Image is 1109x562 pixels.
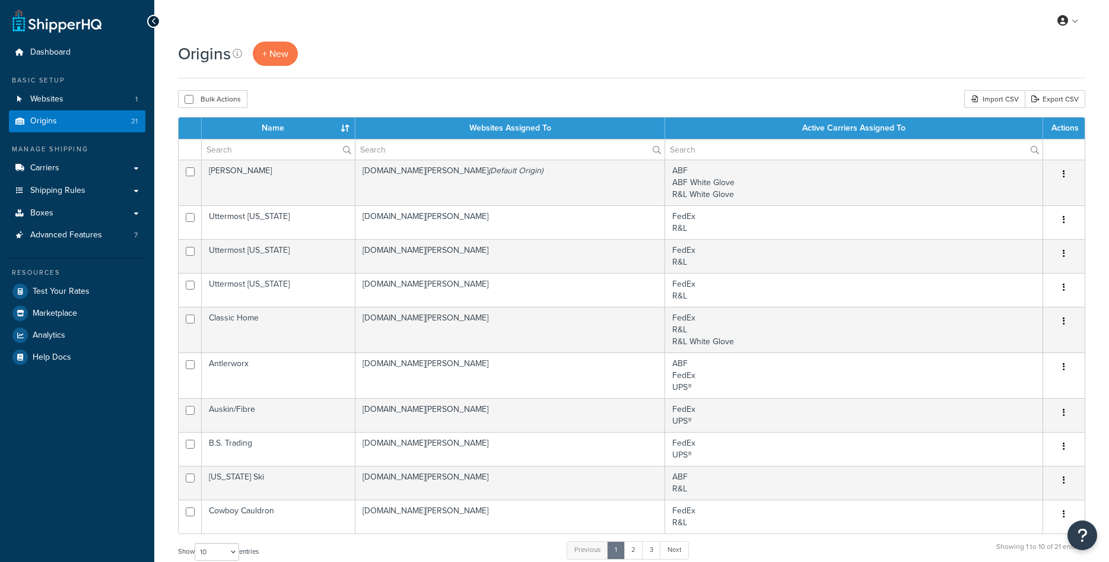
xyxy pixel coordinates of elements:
td: Antlerworx [202,353,355,398]
div: Basic Setup [9,75,145,85]
a: Shipping Rules [9,180,145,202]
td: [DOMAIN_NAME][PERSON_NAME] [355,500,665,534]
a: 3 [642,541,661,559]
td: [DOMAIN_NAME][PERSON_NAME] [355,273,665,307]
a: Previous [567,541,608,559]
td: Uttermost [US_STATE] [202,273,355,307]
a: Dashboard [9,42,145,63]
a: Boxes [9,202,145,224]
td: FedEx R&L [665,205,1043,239]
td: [DOMAIN_NAME][PERSON_NAME] [355,398,665,432]
i: (Default Origin) [488,164,543,177]
td: Auskin/Fibre [202,398,355,432]
span: Help Docs [33,353,71,363]
input: Search [202,139,355,160]
span: Dashboard [30,47,71,58]
a: Websites 1 [9,88,145,110]
th: Actions [1043,118,1085,139]
a: 2 [624,541,643,559]
a: Next [660,541,689,559]
td: FedEx UPS® [665,432,1043,466]
td: FedEx R&L [665,273,1043,307]
a: ShipperHQ Home [12,9,101,33]
a: Carriers [9,157,145,179]
td: [DOMAIN_NAME][PERSON_NAME] [355,307,665,353]
span: + New [262,47,288,61]
button: Open Resource Center [1067,520,1097,550]
a: Export CSV [1025,90,1085,108]
span: Analytics [33,331,65,341]
th: Websites Assigned To [355,118,665,139]
td: Classic Home [202,307,355,353]
td: FedEx UPS® [665,398,1043,432]
button: Bulk Actions [178,90,247,108]
a: Analytics [9,325,145,346]
td: [US_STATE] Ski [202,466,355,500]
a: Help Docs [9,347,145,368]
td: ABF FedEx UPS® [665,353,1043,398]
span: Websites [30,94,63,104]
td: ABF R&L [665,466,1043,500]
div: Resources [9,268,145,278]
h1: Origins [178,42,231,65]
td: Uttermost [US_STATE] [202,205,355,239]
span: Origins [30,116,57,126]
td: ABF ABF White Glove R&L White Glove [665,160,1043,205]
span: Advanced Features [30,230,102,240]
li: Advanced Features [9,224,145,246]
a: 1 [607,541,625,559]
th: Name : activate to sort column ascending [202,118,355,139]
td: [DOMAIN_NAME][PERSON_NAME] [355,160,665,205]
td: [DOMAIN_NAME][PERSON_NAME] [355,466,665,500]
div: Import CSV [964,90,1025,108]
td: [PERSON_NAME] [202,160,355,205]
span: 21 [131,116,138,126]
span: Carriers [30,163,59,173]
td: FedEx R&L [665,500,1043,534]
li: Origins [9,110,145,132]
select: Showentries [195,543,239,561]
input: Search [355,139,665,160]
input: Search [665,139,1043,160]
span: Test Your Rates [33,287,90,297]
span: Marketplace [33,309,77,319]
td: Cowboy Cauldron [202,500,355,534]
div: Manage Shipping [9,144,145,154]
td: B.S. Trading [202,432,355,466]
span: Shipping Rules [30,186,85,196]
a: Origins 21 [9,110,145,132]
a: Test Your Rates [9,281,145,302]
td: [DOMAIN_NAME][PERSON_NAME] [355,353,665,398]
span: Boxes [30,208,53,218]
th: Active Carriers Assigned To [665,118,1043,139]
td: FedEx R&L [665,239,1043,273]
td: [DOMAIN_NAME][PERSON_NAME] [355,205,665,239]
td: [DOMAIN_NAME][PERSON_NAME] [355,432,665,466]
a: Advanced Features 7 [9,224,145,246]
td: FedEx R&L R&L White Glove [665,307,1043,353]
span: 1 [135,94,138,104]
td: Uttermost [US_STATE] [202,239,355,273]
label: Show entries [178,543,259,561]
a: Marketplace [9,303,145,324]
td: [DOMAIN_NAME][PERSON_NAME] [355,239,665,273]
li: Websites [9,88,145,110]
span: 7 [134,230,138,240]
a: + New [253,42,298,66]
